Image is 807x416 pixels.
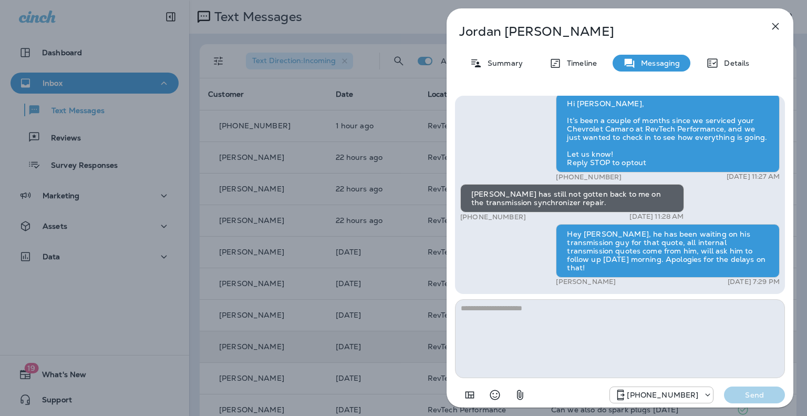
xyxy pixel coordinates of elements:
[484,384,505,405] button: Select an emoji
[728,278,780,286] p: [DATE] 7:29 PM
[719,59,749,67] p: Details
[459,384,480,405] button: Add in a premade template
[636,59,680,67] p: Messaging
[610,389,713,401] div: +1 (571) 520-7309
[556,224,780,278] div: Hey [PERSON_NAME], he has been waiting on his transmission guy for that quote, all internal trans...
[460,212,526,221] p: [PHONE_NUMBER]
[629,212,684,221] p: [DATE] 11:28 AM
[562,59,597,67] p: Timeline
[556,173,622,181] p: [PHONE_NUMBER]
[727,173,780,181] p: [DATE] 11:27 AM
[627,391,698,399] p: [PHONE_NUMBER]
[482,59,523,67] p: Summary
[460,184,684,212] div: [PERSON_NAME] has still not gotten back to me on the transmission synchronizer repair.
[459,24,746,39] p: Jordan [PERSON_NAME]
[556,278,616,286] p: [PERSON_NAME]
[556,94,780,173] div: Hi [PERSON_NAME], It’s been a couple of months since we serviced your Chevrolet Camaro at RevTech...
